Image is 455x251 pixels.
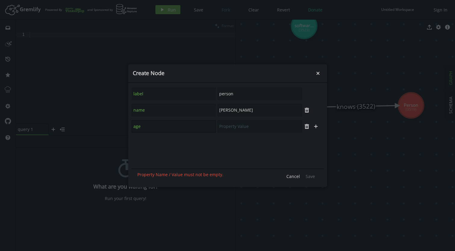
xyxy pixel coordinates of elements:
[286,173,300,179] span: Cancel
[217,120,302,133] input: Property Value
[132,120,216,133] input: Property Name
[313,69,323,78] button: Close
[303,172,318,181] button: Save
[132,87,216,100] input: Property Name
[217,87,302,100] input: Property Value
[137,172,223,181] div: Property Name / Value must not be empty.
[306,173,315,179] span: Save
[132,104,216,116] input: Property Name
[133,70,313,77] h4: Create Node
[217,104,302,116] input: Property Value
[283,172,303,181] button: Cancel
